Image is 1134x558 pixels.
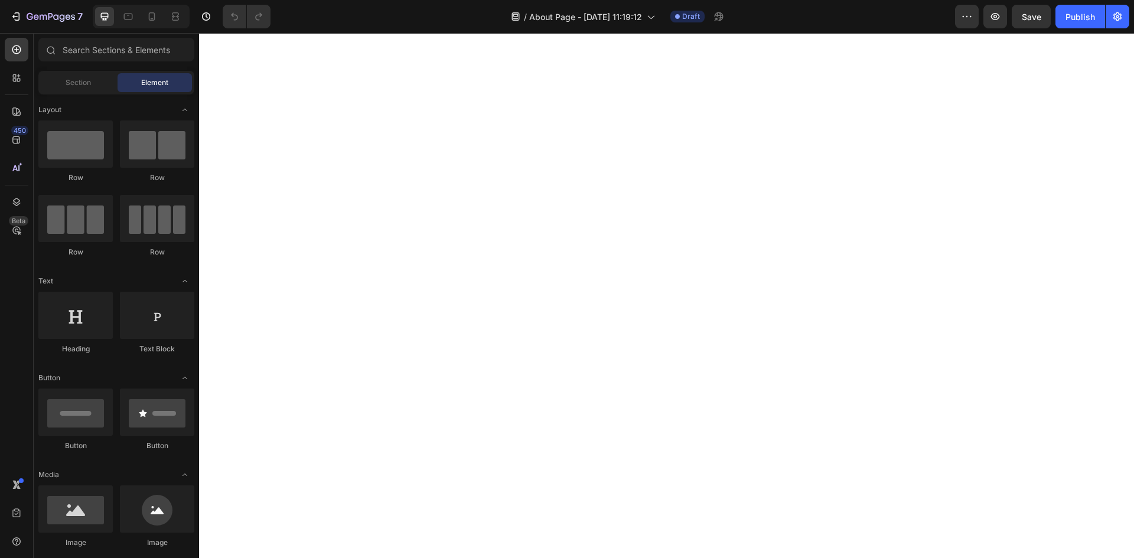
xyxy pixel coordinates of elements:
[38,276,53,286] span: Text
[175,272,194,291] span: Toggle open
[175,100,194,119] span: Toggle open
[38,247,113,257] div: Row
[77,9,83,24] p: 7
[38,440,113,451] div: Button
[120,172,194,183] div: Row
[38,172,113,183] div: Row
[38,38,194,61] input: Search Sections & Elements
[529,11,642,23] span: About Page - [DATE] 11:19:12
[38,373,60,383] span: Button
[5,5,88,28] button: 7
[38,537,113,548] div: Image
[223,5,271,28] div: Undo/Redo
[38,105,61,115] span: Layout
[1012,5,1051,28] button: Save
[38,469,59,480] span: Media
[9,216,28,226] div: Beta
[524,11,527,23] span: /
[38,344,113,354] div: Heading
[1055,5,1105,28] button: Publish
[1022,12,1041,22] span: Save
[11,126,28,135] div: 450
[120,344,194,354] div: Text Block
[1065,11,1095,23] div: Publish
[66,77,91,88] span: Section
[141,77,168,88] span: Element
[199,33,1134,558] iframe: Design area
[120,440,194,451] div: Button
[120,247,194,257] div: Row
[175,465,194,484] span: Toggle open
[120,537,194,548] div: Image
[682,11,700,22] span: Draft
[175,368,194,387] span: Toggle open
